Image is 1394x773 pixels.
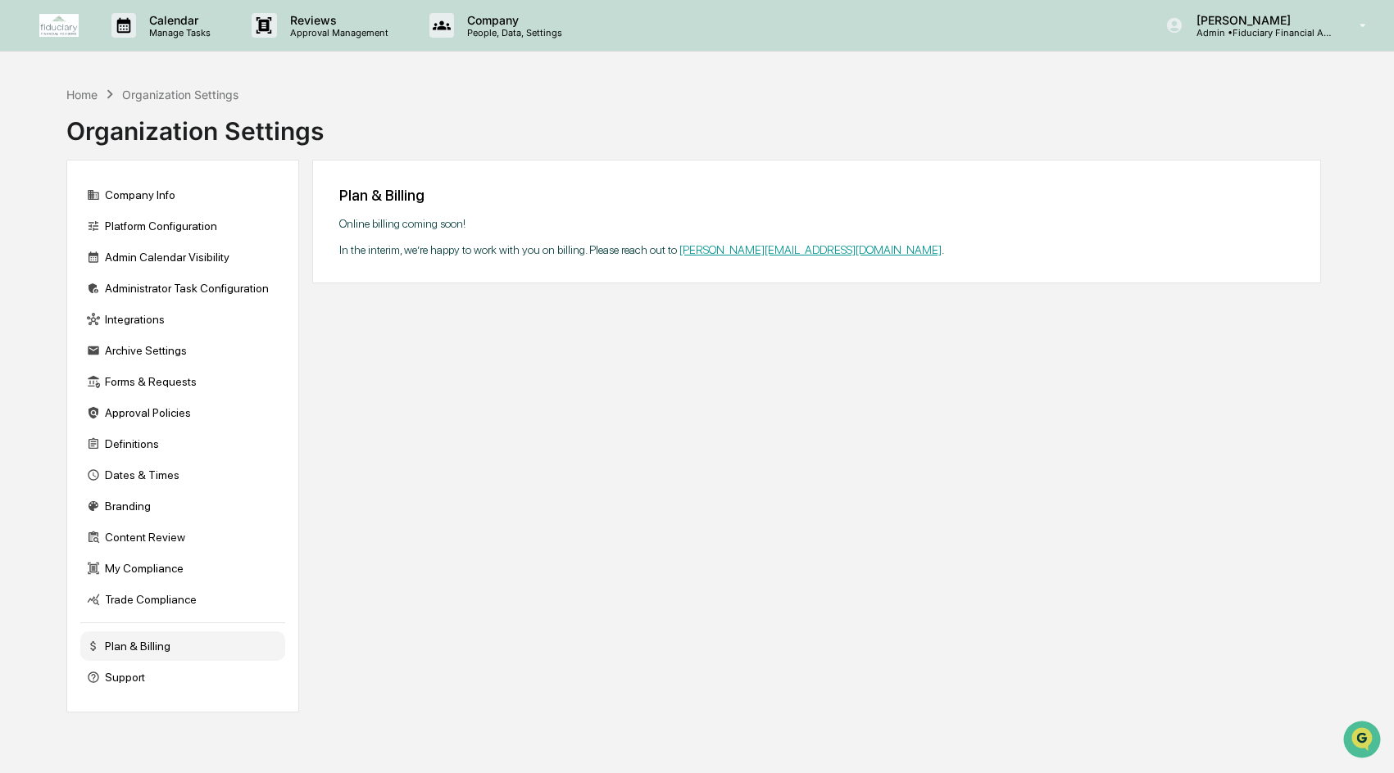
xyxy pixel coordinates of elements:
p: How can we help? [16,34,298,61]
div: Dates & Times [80,460,285,490]
div: Branding [80,491,285,521]
div: Administrator Task Configuration [80,273,285,303]
span: Data Lookup [33,237,103,254]
div: Platform Configuration [80,211,285,241]
span: Attestations [135,206,203,223]
button: Start new chat [279,130,298,150]
a: 🗄️Attestations [112,200,210,229]
p: Reviews [277,13,397,27]
p: Calendar [136,13,219,27]
div: 🗄️ [119,208,132,221]
div: My Compliance [80,554,285,583]
div: Start new chat [56,125,269,142]
div: Home [66,88,98,102]
a: 🖐️Preclearance [10,200,112,229]
div: Trade Compliance [80,585,285,614]
p: Admin • Fiduciary Financial Advisors [1183,27,1336,38]
div: Company Info [80,180,285,210]
div: Plan & Billing [80,631,285,661]
div: Integrations [80,305,285,334]
div: Content Review [80,522,285,552]
p: People, Data, Settings [454,27,570,38]
div: Approval Policies [80,398,285,427]
a: Powered byPylon [116,277,198,290]
div: Organization Settings [66,103,324,146]
div: Organization Settings [122,88,238,102]
a: [PERSON_NAME][EMAIL_ADDRESS][DOMAIN_NAME] [679,243,942,256]
div: 🔎 [16,239,30,252]
div: Plan & Billing [339,187,1294,204]
div: Forms & Requests [80,367,285,396]
p: Approval Management [277,27,397,38]
p: [PERSON_NAME] [1183,13,1336,27]
div: Online billing coming soon! In the interim, we’re happy to work with you on billing. Please reach... [339,217,1294,256]
span: Preclearance [33,206,106,223]
img: logo [39,14,79,37]
div: Archive Settings [80,336,285,365]
div: Support [80,662,285,692]
p: Company [454,13,570,27]
iframe: Open customer support [1342,719,1386,763]
img: 1746055101610-c473b297-6a78-478c-a979-82029cc54cd1 [16,125,46,155]
div: We're available if you need us! [56,142,207,155]
div: 🖐️ [16,208,30,221]
div: Definitions [80,429,285,459]
p: Manage Tasks [136,27,219,38]
a: 🔎Data Lookup [10,231,110,260]
span: Pylon [163,278,198,290]
div: Admin Calendar Visibility [80,242,285,272]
